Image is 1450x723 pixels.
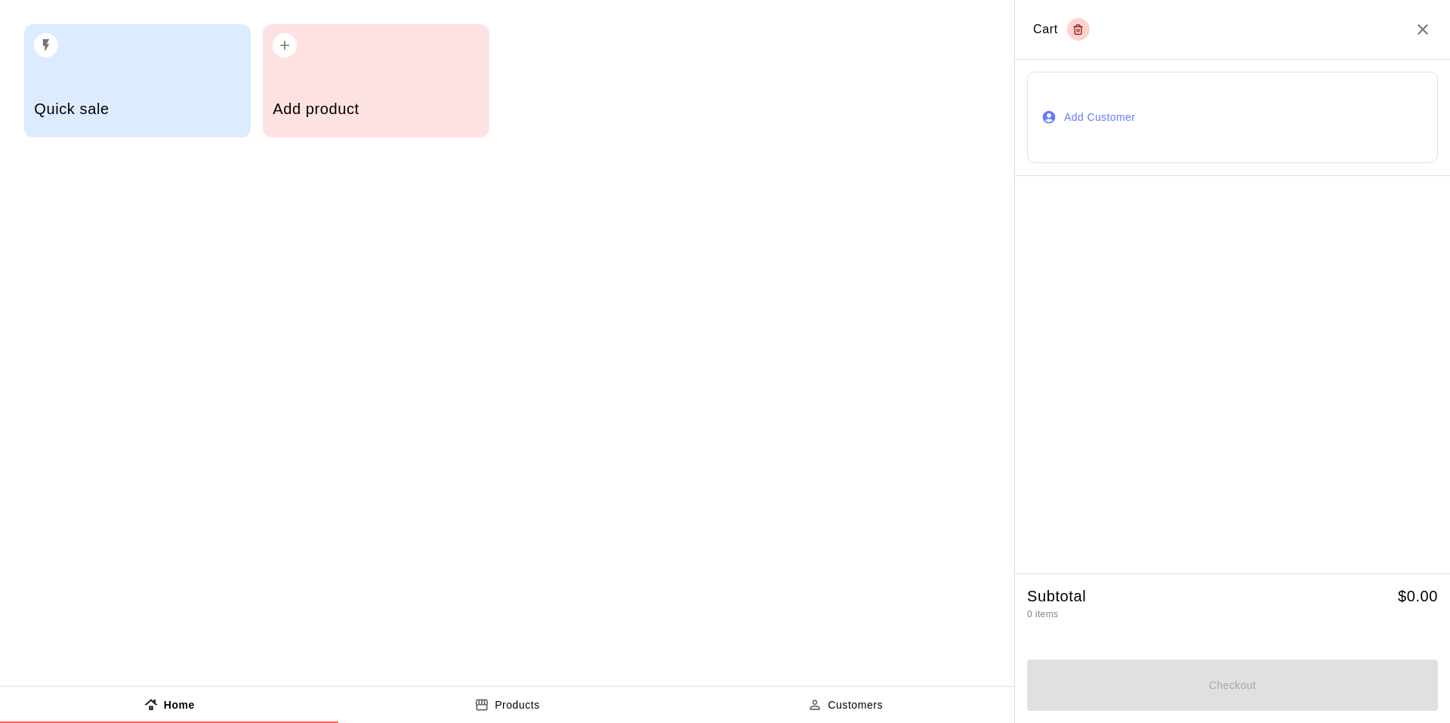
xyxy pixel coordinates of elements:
h5: Add product [273,99,479,119]
p: Customers [828,697,883,713]
button: Quick sale [24,24,251,137]
button: Add product [263,24,489,137]
h5: Subtotal [1027,586,1086,607]
p: Home [164,697,195,713]
button: Add Customer [1027,72,1438,163]
div: Cart [1033,18,1090,41]
span: 0 items [1027,609,1058,619]
p: Products [495,697,540,713]
button: Empty cart [1067,18,1090,41]
button: Close [1414,20,1432,39]
h5: Quick sale [34,99,240,119]
h5: $ 0.00 [1398,586,1438,607]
